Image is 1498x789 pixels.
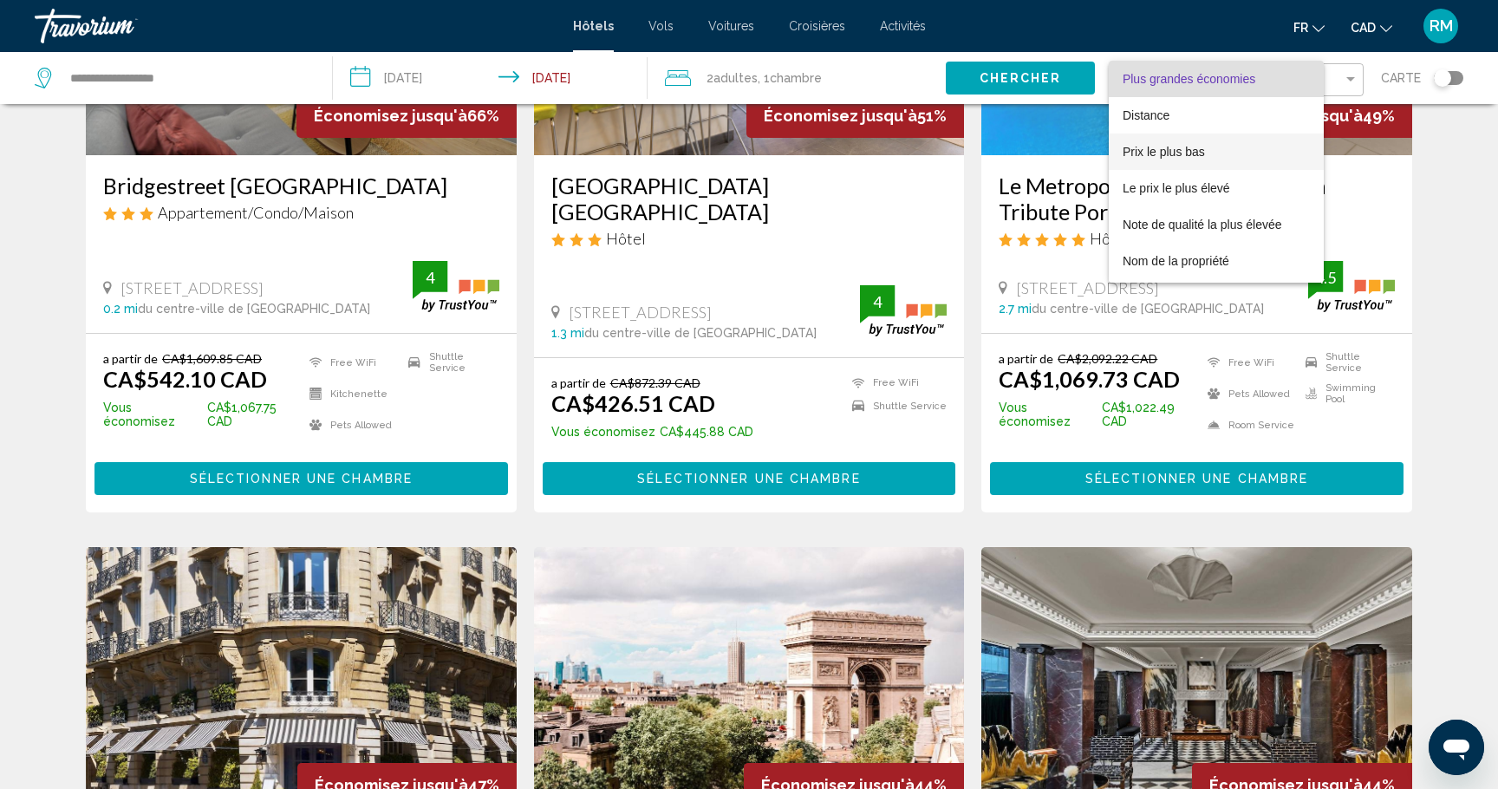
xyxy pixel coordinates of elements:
iframe: Button to launch messaging window [1429,720,1484,775]
span: Nom de la propriété [1123,254,1229,268]
span: Distance [1123,108,1169,122]
div: Sort by [1109,61,1324,283]
span: Prix le plus bas [1123,145,1205,159]
span: Le prix le plus élevé [1123,181,1230,195]
span: Plus grandes économies [1123,72,1255,86]
span: Note de qualité la plus élevée [1123,218,1282,231]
